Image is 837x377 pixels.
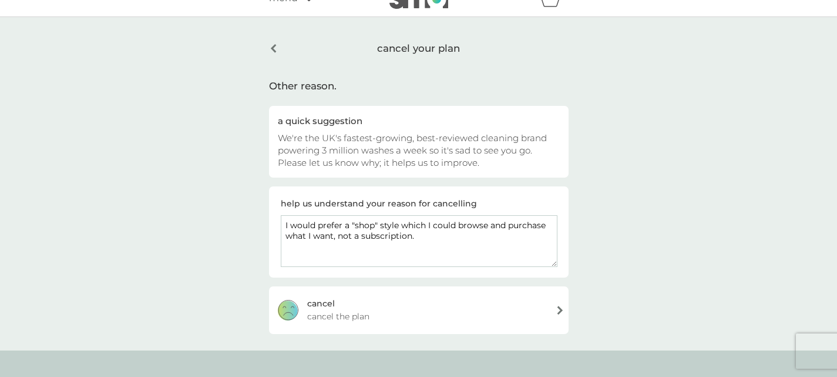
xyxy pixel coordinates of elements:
[269,78,569,94] div: Other reason.
[307,310,369,323] span: cancel the plan
[281,197,477,210] div: help us understand your reason for cancelling
[278,115,560,127] div: a quick suggestion
[281,215,557,267] textarea: I would prefer a "shop" style which I could browse and purchase what I want, not a subscription.
[307,297,335,310] div: cancel
[278,132,547,168] span: We're the UK's fastest-growing, best-reviewed cleaning brand powering 3 million washes a week so ...
[269,34,569,64] div: cancel your plan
